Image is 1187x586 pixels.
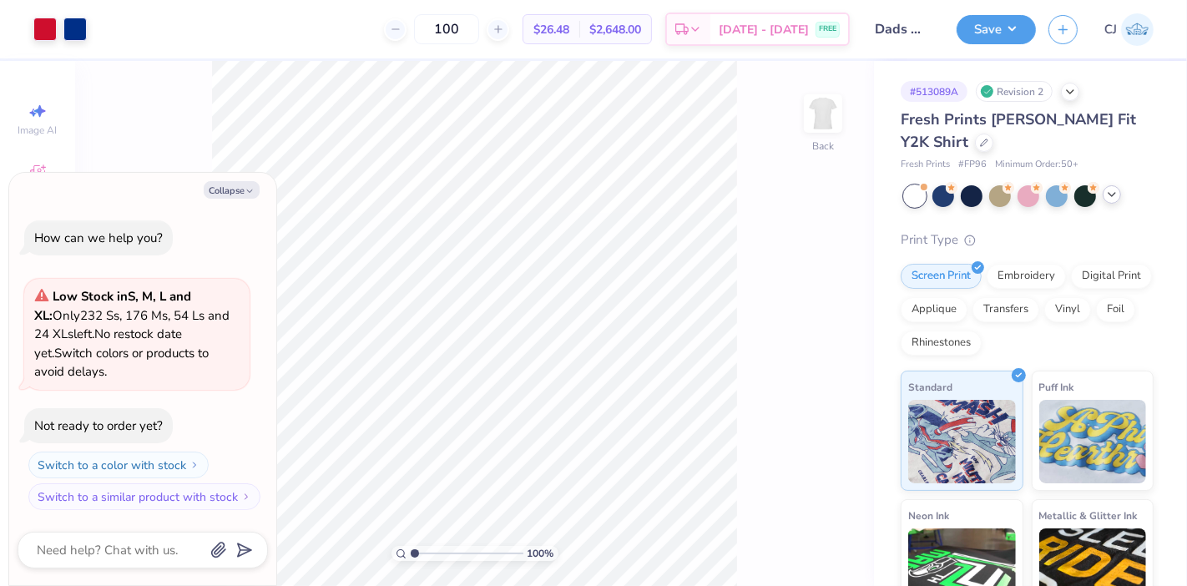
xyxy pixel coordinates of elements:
span: FREE [819,23,836,35]
div: Digital Print [1071,264,1152,289]
span: Image AI [18,124,58,137]
div: Screen Print [901,264,982,289]
span: $2,648.00 [589,21,641,38]
button: Save [957,15,1036,44]
div: Revision 2 [976,81,1053,102]
div: Back [812,139,834,154]
button: Switch to a similar product with stock [28,483,260,510]
div: Vinyl [1044,297,1091,322]
div: Foil [1096,297,1135,322]
span: Neon Ink [908,507,949,524]
div: Applique [901,297,967,322]
button: Collapse [204,181,260,199]
img: Switch to a color with stock [189,460,200,470]
span: Standard [908,378,952,396]
div: Transfers [972,297,1039,322]
div: Embroidery [987,264,1066,289]
span: # FP96 [958,158,987,172]
span: Minimum Order: 50 + [995,158,1078,172]
button: Switch to a color with stock [28,452,209,478]
span: Only 232 Ss, 176 Ms, 54 Ls and 24 XLs left. Switch colors or products to avoid delays. [34,288,230,380]
img: Carljude Jashper Liwanag [1121,13,1154,46]
div: Print Type [901,230,1154,250]
span: No restock date yet. [34,326,182,361]
span: CJ [1104,20,1117,39]
span: 100 % [528,546,554,561]
img: Back [806,97,840,130]
img: Standard [908,400,1016,483]
span: Metallic & Glitter Ink [1039,507,1138,524]
div: How can we help you? [34,230,163,246]
span: Fresh Prints [PERSON_NAME] Fit Y2K Shirt [901,109,1136,152]
div: # 513089A [901,81,967,102]
span: [DATE] - [DATE] [719,21,809,38]
strong: Low Stock in S, M, L and XL : [34,288,191,324]
input: – – [414,14,479,44]
img: Puff Ink [1039,400,1147,483]
span: Puff Ink [1039,378,1074,396]
input: Untitled Design [862,13,944,46]
span: Fresh Prints [901,158,950,172]
div: Rhinestones [901,331,982,356]
div: Not ready to order yet? [34,417,163,434]
span: $26.48 [533,21,569,38]
img: Switch to a similar product with stock [241,492,251,502]
a: CJ [1104,13,1154,46]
